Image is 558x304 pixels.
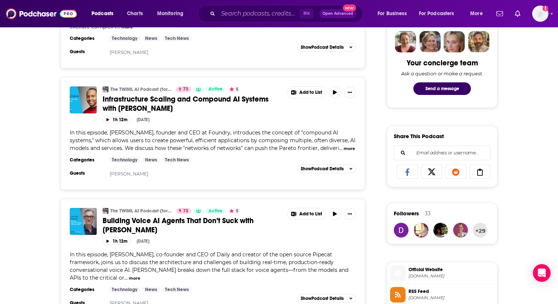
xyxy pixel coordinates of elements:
button: more [129,275,140,281]
h3: Share This Podcast [394,133,444,140]
div: [DATE] [137,117,149,122]
button: open menu [86,8,123,20]
a: Technology [109,35,140,41]
svg: Add a profile image [542,6,548,11]
button: 1h 12m [103,116,131,123]
img: adam.connersimons [433,223,448,238]
button: Show More Button [287,208,326,219]
a: [PERSON_NAME] [110,49,148,55]
span: For Podcasters [419,8,454,19]
span: Followers [394,210,419,217]
span: In this episode, [PERSON_NAME], founder and CEO at Foundry, introduces the concept of "compound A... [70,129,355,151]
a: [PERSON_NAME] [110,171,148,177]
a: The TWIML AI Podcast (formerly This Week in Machine Learning & Artificial Intelligence) [103,208,108,214]
a: RSS Feed[DOMAIN_NAME] [390,287,494,303]
div: Open Intercom Messenger [533,264,551,282]
button: ShowPodcast Details [297,43,356,52]
span: Add to List [299,211,322,217]
span: Active [209,208,223,215]
a: Active [206,86,225,92]
a: Share on X/Twitter [421,165,442,179]
img: Barbara Profile [419,31,441,52]
span: 73 [183,86,188,93]
a: Tech News [162,287,192,293]
span: 73 [183,208,188,215]
img: Infrastructure Scaling and Compound AI Systems with Jared Quincy Davis [70,86,97,113]
a: The TWIML AI Podcast (formerly This Week in Machine Learning & Artificial Intelligence) [110,208,171,214]
a: Active [206,208,225,214]
span: ... [124,274,128,281]
a: The TWIML AI Podcast (formerly This Week in Machine Learning & Artificial Intelligence) [103,86,108,92]
a: 73 [176,208,191,214]
a: Tech News [162,35,192,41]
span: Logged in as cmand-c [532,6,548,22]
span: Podcasts [92,8,113,19]
button: Open AdvancedNew [319,9,356,18]
button: 5 [227,86,241,92]
a: Share on Reddit [445,165,466,179]
span: Official Website [409,266,494,273]
img: Building Voice AI Agents That Don’t Suck with Kwindla Kramer [70,208,97,235]
span: Building Voice AI Agents That Don’t Suck with [PERSON_NAME] [103,216,254,235]
img: User Profile [532,6,548,22]
button: +29 [473,223,488,238]
span: Charts [127,8,143,19]
a: Tech News [162,157,192,163]
button: open menu [152,8,193,20]
span: New [343,4,356,11]
button: Show More Button [287,87,326,98]
a: Show notifications dropdown [512,7,523,20]
span: RSS Feed [409,288,494,295]
button: more [344,146,355,152]
img: djones [394,223,409,238]
span: feeds.megaphone.fm [409,295,494,301]
h3: Categories [70,157,103,163]
a: The TWIML AI Podcast (formerly This Week in Machine Learning & Artificial Intelligence) [110,86,171,92]
a: News [142,287,160,293]
a: News [142,35,160,41]
img: Elazar-gilad [414,223,428,238]
div: Search followers [394,146,490,160]
a: Official Website[DOMAIN_NAME] [390,265,494,281]
img: Jon Profile [468,31,489,52]
span: In this episode, [PERSON_NAME], co-founder and CEO of Daily and creator of the open source Pipeca... [70,251,348,281]
a: 73 [176,86,191,92]
div: Search podcasts, credits, & more... [205,5,370,22]
button: open menu [465,8,492,20]
span: Show Podcast Details [301,166,344,171]
span: More [470,8,483,19]
button: ShowPodcast Details [297,294,356,303]
a: Infrastructure Scaling and Compound AI Systems with [PERSON_NAME] [103,95,282,113]
span: twimlai.com [409,273,494,279]
a: News [142,157,160,163]
span: Show Podcast Details [301,45,344,50]
img: Sydney Profile [395,31,416,52]
span: Active [209,86,223,93]
input: Email address or username... [400,146,484,160]
div: 33 [425,210,431,217]
img: Podchaser - Follow, Share and Rate Podcasts [6,7,77,21]
button: 5 [227,208,241,214]
button: Show More Button [344,86,356,98]
a: Show notifications dropdown [493,7,506,20]
h3: Categories [70,35,103,41]
h3: Categories [70,287,103,293]
button: Show More Button [344,208,356,220]
span: Monitoring [157,8,183,19]
div: Ask a question or make a request. [401,71,483,76]
div: Your concierge team [407,58,478,68]
a: Technology [109,287,140,293]
button: open menu [372,8,416,20]
span: Show Podcast Details [301,296,344,301]
span: For Business [378,8,407,19]
img: ccrane [453,223,468,238]
img: Jules Profile [444,31,465,52]
a: Copy Link [469,165,491,179]
a: Share on Facebook [397,165,418,179]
